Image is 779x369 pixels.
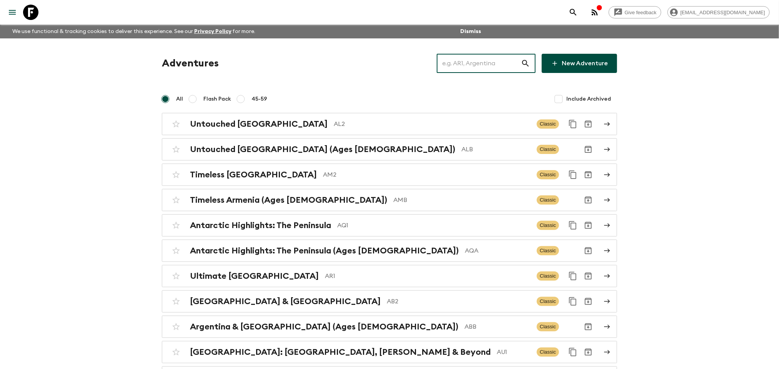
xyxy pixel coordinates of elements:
[337,221,531,230] p: AQ1
[190,220,331,230] h2: Antarctic Highlights: The Peninsula
[9,25,259,38] p: We use functional & tracking cookies to deliver this experience. See our for more.
[537,246,559,255] span: Classic
[162,189,617,211] a: Timeless Armenia (Ages [DEMOGRAPHIC_DATA])AMBClassicArchive
[566,95,611,103] span: Include Archived
[581,218,596,233] button: Archive
[162,138,617,161] a: Untouched [GEOGRAPHIC_DATA] (Ages [DEMOGRAPHIC_DATA])ALBClassicArchive
[251,95,267,103] span: 45-59
[162,341,617,363] a: [GEOGRAPHIC_DATA]: [GEOGRAPHIC_DATA], [PERSON_NAME] & BeyondAU1ClassicDuplicate for 45-59Archive
[565,268,581,284] button: Duplicate for 45-59
[565,344,581,360] button: Duplicate for 45-59
[465,246,531,255] p: AQA
[190,195,387,205] h2: Timeless Armenia (Ages [DEMOGRAPHIC_DATA])
[497,347,531,357] p: AU1
[162,240,617,262] a: Antarctic Highlights: The Peninsula (Ages [DEMOGRAPHIC_DATA])AQAClassicArchive
[334,119,531,129] p: AL2
[162,164,617,186] a: Timeless [GEOGRAPHIC_DATA]AM2ClassicDuplicate for 45-59Archive
[190,271,319,281] h2: Ultimate [GEOGRAPHIC_DATA]
[581,142,596,157] button: Archive
[190,144,455,154] h2: Untouched [GEOGRAPHIC_DATA] (Ages [DEMOGRAPHIC_DATA])
[162,290,617,313] a: [GEOGRAPHIC_DATA] & [GEOGRAPHIC_DATA]AB2ClassicDuplicate for 45-59Archive
[162,113,617,135] a: Untouched [GEOGRAPHIC_DATA]AL2ClassicDuplicate for 45-59Archive
[537,119,559,129] span: Classic
[537,271,559,281] span: Classic
[537,145,559,154] span: Classic
[537,347,559,357] span: Classic
[461,145,531,154] p: ALB
[537,195,559,205] span: Classic
[581,344,596,360] button: Archive
[581,167,596,182] button: Archive
[537,322,559,331] span: Classic
[458,26,483,37] button: Dismiss
[190,347,491,357] h2: [GEOGRAPHIC_DATA]: [GEOGRAPHIC_DATA], [PERSON_NAME] & Beyond
[5,5,20,20] button: menu
[162,265,617,287] a: Ultimate [GEOGRAPHIC_DATA]AR1ClassicDuplicate for 45-59Archive
[542,54,617,73] a: New Adventure
[537,170,559,179] span: Classic
[566,5,581,20] button: search adventures
[565,167,581,182] button: Duplicate for 45-59
[464,322,531,331] p: ABB
[565,218,581,233] button: Duplicate for 45-59
[537,297,559,306] span: Classic
[676,10,769,15] span: [EMAIL_ADDRESS][DOMAIN_NAME]
[581,243,596,258] button: Archive
[581,192,596,208] button: Archive
[176,95,183,103] span: All
[387,297,531,306] p: AB2
[581,116,596,132] button: Archive
[203,95,231,103] span: Flash Pack
[190,246,459,256] h2: Antarctic Highlights: The Peninsula (Ages [DEMOGRAPHIC_DATA])
[537,221,559,230] span: Classic
[565,116,581,132] button: Duplicate for 45-59
[581,294,596,309] button: Archive
[437,53,521,74] input: e.g. AR1, Argentina
[667,6,770,18] div: [EMAIL_ADDRESS][DOMAIN_NAME]
[190,322,458,332] h2: Argentina & [GEOGRAPHIC_DATA] (Ages [DEMOGRAPHIC_DATA])
[162,56,219,71] h1: Adventures
[162,214,617,237] a: Antarctic Highlights: The PeninsulaAQ1ClassicDuplicate for 45-59Archive
[190,170,317,180] h2: Timeless [GEOGRAPHIC_DATA]
[565,294,581,309] button: Duplicate for 45-59
[621,10,661,15] span: Give feedback
[393,195,531,205] p: AMB
[190,119,328,129] h2: Untouched [GEOGRAPHIC_DATA]
[162,316,617,338] a: Argentina & [GEOGRAPHIC_DATA] (Ages [DEMOGRAPHIC_DATA])ABBClassicArchive
[325,271,531,281] p: AR1
[609,6,661,18] a: Give feedback
[194,29,231,34] a: Privacy Policy
[190,296,381,306] h2: [GEOGRAPHIC_DATA] & [GEOGRAPHIC_DATA]
[323,170,531,179] p: AM2
[581,268,596,284] button: Archive
[581,319,596,334] button: Archive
